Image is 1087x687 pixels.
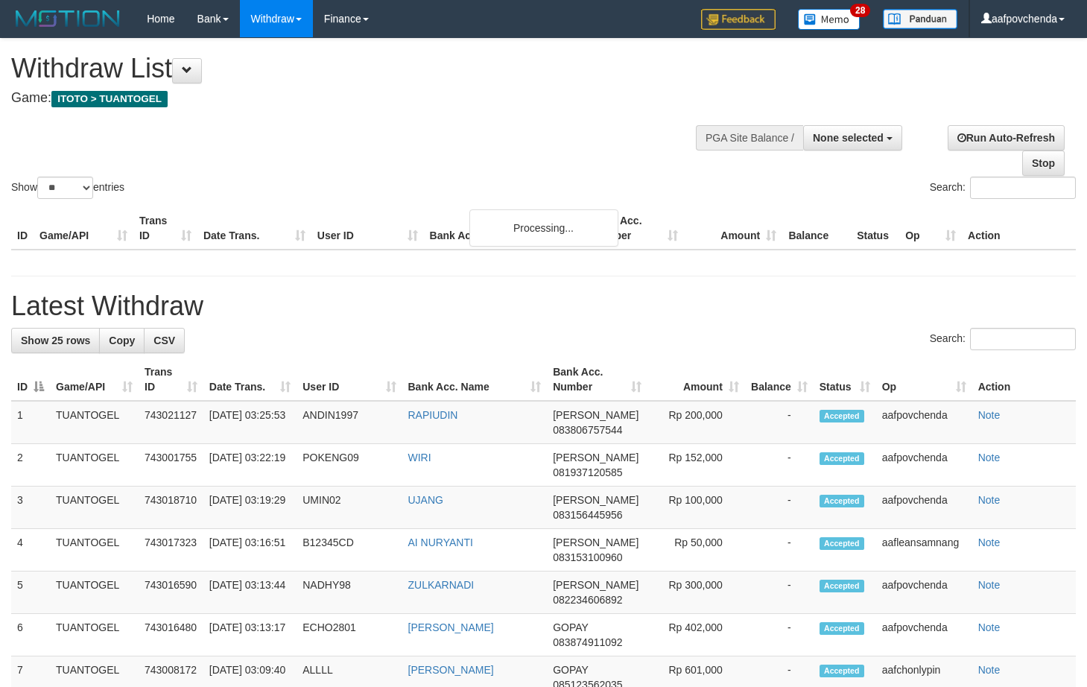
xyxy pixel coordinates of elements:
td: aafpovchenda [876,572,972,614]
td: 2 [11,444,50,487]
td: aafleansamnang [876,529,972,572]
td: 1 [11,401,50,444]
td: NADHY98 [297,572,402,614]
td: ANDIN1997 [297,401,402,444]
td: [DATE] 03:13:17 [203,614,297,656]
td: 743018710 [139,487,203,529]
label: Show entries [11,177,124,199]
span: Copy 081937120585 to clipboard [553,466,622,478]
td: 743001755 [139,444,203,487]
th: Action [972,358,1076,401]
a: [PERSON_NAME] [408,621,494,633]
th: Status [851,207,899,250]
td: 743017323 [139,529,203,572]
a: Note [978,409,1001,421]
th: Bank Acc. Number [586,207,684,250]
span: ITOTO > TUANTOGEL [51,91,168,107]
td: 743016590 [139,572,203,614]
th: Trans ID: activate to sort column ascending [139,358,203,401]
th: User ID [311,207,424,250]
a: Note [978,536,1001,548]
span: [PERSON_NAME] [553,579,638,591]
td: 4 [11,529,50,572]
td: Rp 300,000 [647,572,744,614]
th: Bank Acc. Name: activate to sort column ascending [402,358,548,401]
span: Accepted [820,537,864,550]
span: Copy 083153100960 to clipboard [553,551,622,563]
th: Bank Acc. Name [424,207,586,250]
td: - [745,614,814,656]
th: Op [899,207,962,250]
span: [PERSON_NAME] [553,536,638,548]
th: Bank Acc. Number: activate to sort column ascending [547,358,647,401]
a: Note [978,579,1001,591]
a: Note [978,452,1001,463]
td: TUANTOGEL [50,572,139,614]
span: CSV [153,335,175,346]
img: Feedback.jpg [701,9,776,30]
span: Copy 083874911092 to clipboard [553,636,622,648]
div: PGA Site Balance / [696,125,803,151]
td: - [745,487,814,529]
td: aafpovchenda [876,487,972,529]
th: Date Trans. [197,207,311,250]
label: Search: [930,328,1076,350]
span: GOPAY [553,621,588,633]
td: B12345CD [297,529,402,572]
th: Balance: activate to sort column ascending [745,358,814,401]
a: AI NURYANTI [408,536,473,548]
td: [DATE] 03:13:44 [203,572,297,614]
a: Copy [99,328,145,353]
a: Note [978,664,1001,676]
img: panduan.png [883,9,957,29]
th: Action [962,207,1076,250]
td: [DATE] 03:19:29 [203,487,297,529]
td: - [745,529,814,572]
td: Rp 50,000 [647,529,744,572]
span: Accepted [820,410,864,422]
a: Show 25 rows [11,328,100,353]
td: TUANTOGEL [50,529,139,572]
td: Rp 152,000 [647,444,744,487]
input: Search: [970,328,1076,350]
td: aafpovchenda [876,614,972,656]
th: Amount [684,207,782,250]
a: Stop [1022,151,1065,176]
td: Rp 100,000 [647,487,744,529]
label: Search: [930,177,1076,199]
td: 5 [11,572,50,614]
a: RAPIUDIN [408,409,458,421]
th: Game/API [34,207,133,250]
div: Processing... [469,209,618,247]
a: UJANG [408,494,443,506]
span: Accepted [820,622,864,635]
a: Note [978,494,1001,506]
span: [PERSON_NAME] [553,452,638,463]
th: Balance [782,207,851,250]
h1: Latest Withdraw [11,291,1076,321]
td: TUANTOGEL [50,444,139,487]
img: Button%20Memo.svg [798,9,861,30]
span: GOPAY [553,664,588,676]
td: 743016480 [139,614,203,656]
th: Date Trans.: activate to sort column ascending [203,358,297,401]
td: TUANTOGEL [50,614,139,656]
a: WIRI [408,452,431,463]
th: Trans ID [133,207,197,250]
span: Accepted [820,665,864,677]
span: [PERSON_NAME] [553,409,638,421]
td: [DATE] 03:25:53 [203,401,297,444]
span: Copy 082234606892 to clipboard [553,594,622,606]
span: Copy 083156445956 to clipboard [553,509,622,521]
span: Copy 083806757544 to clipboard [553,424,622,436]
button: None selected [803,125,902,151]
span: [PERSON_NAME] [553,494,638,506]
img: MOTION_logo.png [11,7,124,30]
th: ID: activate to sort column descending [11,358,50,401]
td: - [745,401,814,444]
td: - [745,572,814,614]
h4: Game: [11,91,710,106]
td: TUANTOGEL [50,401,139,444]
span: 28 [850,4,870,17]
td: ECHO2801 [297,614,402,656]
